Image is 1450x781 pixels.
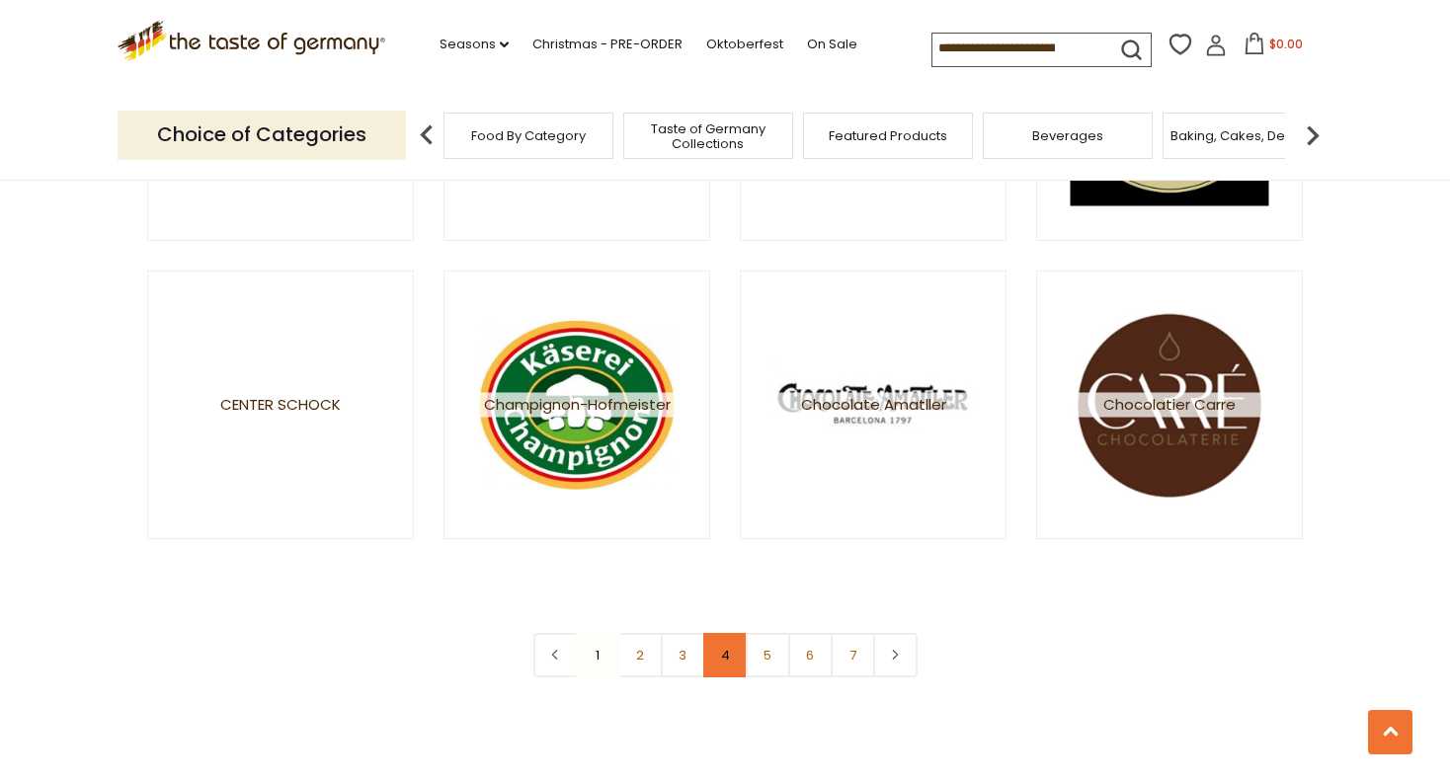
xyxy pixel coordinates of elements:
a: 6 [788,633,833,677]
span: Chocolatier Carre [1071,392,1269,417]
a: Beverages [1032,128,1103,143]
a: Food By Category [471,128,586,143]
img: Chocolate Amatller [774,305,973,504]
img: next arrow [1293,116,1332,155]
a: Featured Products [829,128,947,143]
span: $0.00 [1269,36,1303,52]
p: Choice of Categories [118,111,406,159]
a: Oktoberfest [706,34,783,55]
a: Center Schock [147,271,414,539]
span: Center Schock [220,392,341,417]
img: Chocolatier Carre [1071,305,1269,504]
img: Champignon-Hofmeister [478,305,677,504]
a: 4 [703,633,748,677]
a: 5 [746,633,790,677]
a: Baking, Cakes, Desserts [1170,128,1324,143]
a: 7 [831,633,875,677]
a: On Sale [807,34,857,55]
a: 3 [661,633,705,677]
a: Seasons [440,34,509,55]
button: $0.00 [1231,33,1315,62]
a: Chocolate Amatller [740,271,1007,539]
span: Chocolate Amatller [774,392,973,417]
img: previous arrow [407,116,446,155]
span: Champignon-Hofmeister [478,392,677,417]
a: 2 [618,633,663,677]
a: Taste of Germany Collections [629,121,787,151]
a: Chocolatier Carre [1036,271,1303,539]
a: Christmas - PRE-ORDER [532,34,683,55]
a: Champignon-Hofmeister [443,271,710,539]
